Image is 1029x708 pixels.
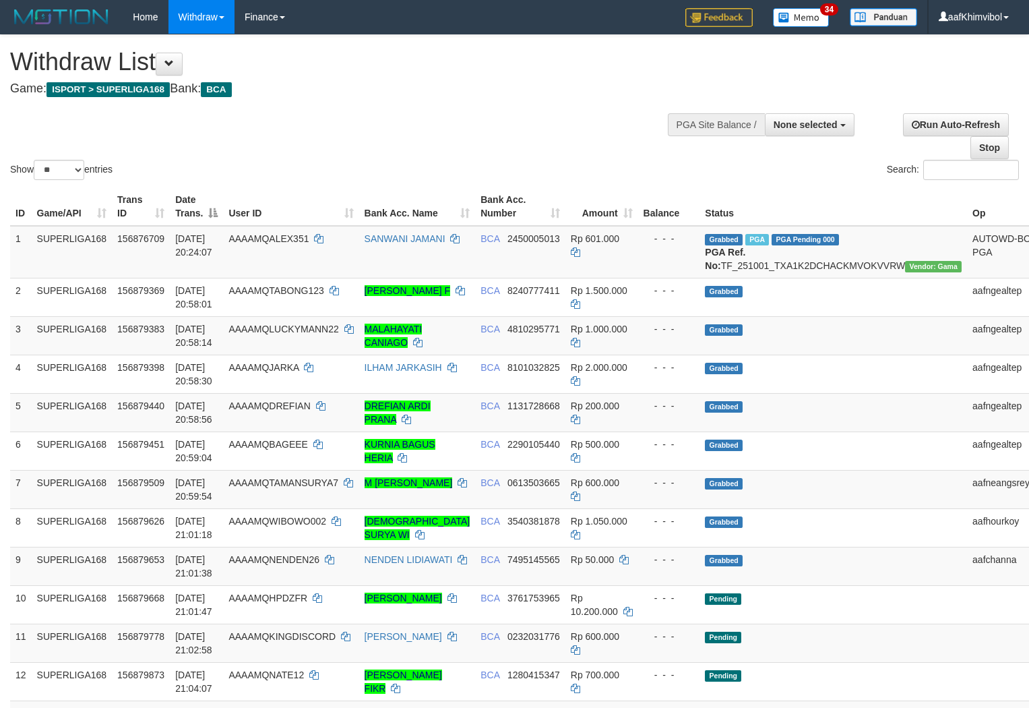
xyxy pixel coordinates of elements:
[201,82,231,97] span: BCA
[32,508,113,547] td: SUPERLIGA168
[117,516,164,527] span: 156879626
[507,233,560,244] span: Copy 2450005013 to clipboard
[820,3,838,16] span: 34
[365,593,442,603] a: [PERSON_NAME]
[175,362,212,386] span: [DATE] 20:58:30
[175,324,212,348] span: [DATE] 20:58:14
[644,553,695,566] div: - - -
[705,247,745,271] b: PGA Ref. No:
[32,624,113,662] td: SUPERLIGA168
[365,362,442,373] a: ILHAM JARKASIH
[480,554,499,565] span: BCA
[175,631,212,655] span: [DATE] 21:02:58
[365,554,453,565] a: NENDEN LIDIAWATI
[117,631,164,642] span: 156879778
[32,316,113,355] td: SUPERLIGA168
[32,187,113,226] th: Game/API: activate to sort column ascending
[228,593,307,603] span: AAAAMQHPDZFR
[228,362,299,373] span: AAAAMQJARKA
[970,136,1009,159] a: Stop
[175,670,212,694] span: [DATE] 21:04:07
[507,324,560,334] span: Copy 4810295771 to clipboard
[644,668,695,682] div: - - -
[10,316,32,355] td: 3
[571,554,615,565] span: Rp 50.000
[772,234,839,245] span: PGA Pending
[571,233,619,244] span: Rp 601.000
[480,362,499,373] span: BCA
[10,508,32,547] td: 8
[34,160,84,180] select: Showentries
[175,233,212,258] span: [DATE] 20:24:07
[644,361,695,374] div: - - -
[507,670,560,680] span: Copy 1280415347 to clipboard
[480,593,499,603] span: BCA
[10,226,32,278] td: 1
[685,8,753,27] img: Feedback.jpg
[644,322,695,336] div: - - -
[705,286,743,297] span: Grabbed
[10,278,32,316] td: 2
[773,8,830,27] img: Button%20Memo.svg
[571,439,619,450] span: Rp 500.000
[175,516,212,540] span: [DATE] 21:01:18
[365,401,431,425] a: DREFIAN ARDI PRANA
[644,476,695,490] div: - - -
[705,632,741,643] span: Pending
[571,362,627,373] span: Rp 2.000.000
[32,470,113,508] td: SUPERLIGA168
[117,324,164,334] span: 156879383
[228,631,336,642] span: AAAAMQKINGDISCORD
[365,516,470,540] a: [DEMOGRAPHIC_DATA] SURYA WI
[10,82,673,96] h4: Game: Bank:
[644,284,695,297] div: - - -
[475,187,565,226] th: Bank Acc. Number: activate to sort column ascending
[10,585,32,624] td: 10
[46,82,170,97] span: ISPORT > SUPERLIGA168
[32,355,113,393] td: SUPERLIGA168
[668,113,765,136] div: PGA Site Balance /
[10,49,673,76] h1: Withdraw List
[571,670,619,680] span: Rp 700.000
[705,440,743,451] span: Grabbed
[117,439,164,450] span: 156879451
[644,438,695,451] div: - - -
[644,232,695,245] div: - - -
[507,477,560,488] span: Copy 0613503665 to clipboard
[32,662,113,701] td: SUPERLIGA168
[905,261,962,272] span: Vendor URL: https://trx31.1velocity.biz
[638,187,700,226] th: Balance
[228,233,309,244] span: AAAAMQALEX351
[365,439,435,463] a: KURNIA BAGUS HERIA
[32,585,113,624] td: SUPERLIGA168
[10,160,113,180] label: Show entries
[480,516,499,527] span: BCA
[10,393,32,432] td: 5
[175,593,212,617] span: [DATE] 21:01:47
[228,554,319,565] span: AAAAMQNENDEN26
[223,187,358,226] th: User ID: activate to sort column ascending
[228,324,338,334] span: AAAAMQLUCKYMANN22
[228,401,310,411] span: AAAAMQDREFIAN
[117,670,164,680] span: 156879873
[365,477,453,488] a: M [PERSON_NAME]
[507,554,560,565] span: Copy 7495145565 to clipboard
[644,630,695,643] div: - - -
[887,160,1019,180] label: Search:
[705,555,743,566] span: Grabbed
[903,113,1009,136] a: Run Auto-Refresh
[117,554,164,565] span: 156879653
[32,432,113,470] td: SUPERLIGA168
[10,7,113,27] img: MOTION_logo.png
[175,285,212,309] span: [DATE] 20:58:01
[32,393,113,432] td: SUPERLIGA168
[228,439,307,450] span: AAAAMQBAGEEE
[699,226,967,278] td: TF_251001_TXA1K2DCHACKMVOKVVRW
[705,517,743,528] span: Grabbed
[571,516,627,527] span: Rp 1.050.000
[365,285,451,296] a: [PERSON_NAME] F
[699,187,967,226] th: Status
[175,477,212,502] span: [DATE] 20:59:54
[10,470,32,508] td: 7
[571,324,627,334] span: Rp 1.000.000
